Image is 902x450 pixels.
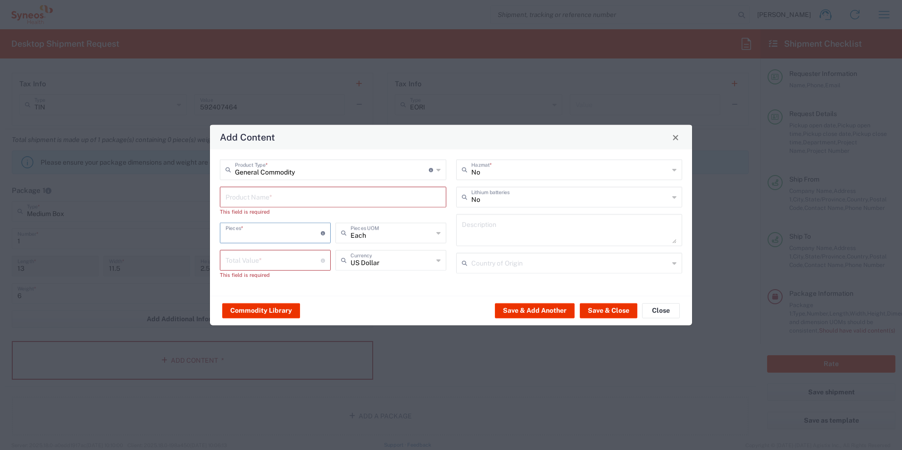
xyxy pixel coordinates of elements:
div: This field is required [220,208,446,216]
button: Save & Close [580,303,637,318]
h4: Add Content [220,130,275,144]
button: Save & Add Another [495,303,575,318]
button: Close [642,303,680,318]
div: This field is required [220,271,331,279]
button: Close [669,131,682,144]
button: Commodity Library [222,303,300,318]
